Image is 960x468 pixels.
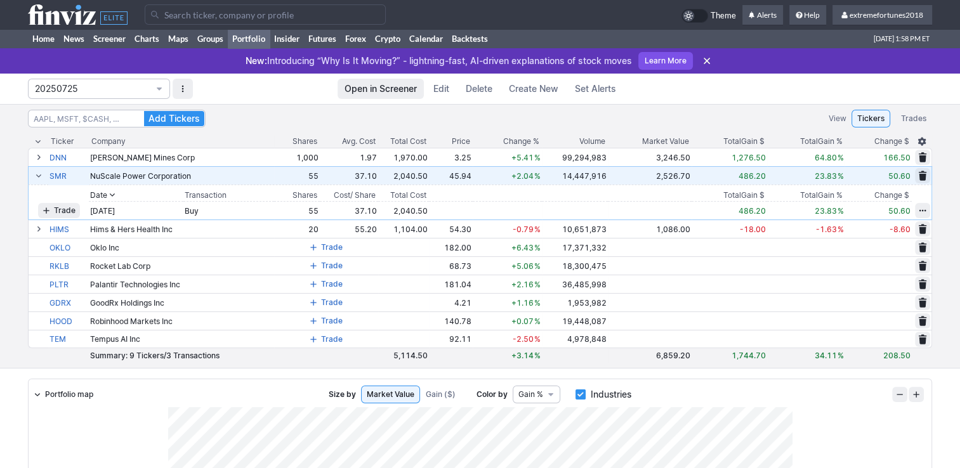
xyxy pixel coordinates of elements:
[49,330,88,348] a: TEM
[837,206,843,216] span: %
[90,316,273,326] div: Robinhood Markets Inc
[429,238,473,256] td: 182.00
[837,171,843,181] span: %
[305,313,347,328] button: Trade
[329,388,356,401] span: Size by
[49,257,88,275] a: RKLB
[447,29,492,48] a: Backtests
[608,148,692,166] td: 3,246.50
[739,206,766,216] span: 486.20
[90,190,107,200] div: Date
[814,206,836,216] span: 23.83
[321,333,343,346] span: Trade
[145,4,386,25] input: Search
[511,171,534,181] span: +2.04
[49,275,88,293] a: PLTR
[305,295,347,310] button: Trade
[45,388,93,401] span: Portfolio map
[874,190,909,200] span: Change $
[378,348,429,363] td: 5,114.50
[874,29,930,48] span: [DATE] 1:58 PM ET
[815,224,836,234] span: -1.63
[305,258,347,273] button: Trade
[732,351,766,360] span: 1,744.70
[534,243,541,252] span: %
[850,10,923,20] span: extremefortunes2018
[837,224,843,234] span: %
[542,275,608,293] td: 36,485,998
[405,29,447,48] a: Calendar
[433,82,449,95] span: Edit
[511,351,534,360] span: +3.14
[503,135,539,148] span: Change %
[542,256,608,275] td: 18,300,475
[429,166,473,185] td: 45.94
[723,190,765,200] div: Gain $
[429,275,473,293] td: 181.04
[320,166,378,185] td: 37.10
[293,135,317,148] div: Shares
[789,5,826,25] a: Help
[361,386,420,403] a: Market Value
[429,330,473,348] td: 92.11
[49,238,88,256] a: OKLO
[895,110,932,127] a: Trades
[29,386,98,403] a: Portfolio map
[166,351,171,360] span: 3
[378,201,429,219] td: 2,040.50
[274,166,320,185] td: 55
[477,388,508,401] span: Color by
[799,190,842,200] div: Gain %
[166,351,220,360] span: Transactions
[49,148,88,166] a: DNN
[542,148,608,166] td: 99,294,983
[732,153,766,162] span: 1,276.50
[608,166,692,185] td: 2,526.70
[378,219,429,238] td: 1,104.00
[342,135,376,148] div: Avg. Cost
[246,55,267,66] span: New:
[681,9,736,23] a: Theme
[185,190,227,200] div: Transaction
[28,79,170,99] button: Portfolio
[814,153,836,162] span: 64.80
[91,135,126,148] div: Company
[534,316,541,326] span: %
[888,171,911,181] span: 50.60
[90,298,273,308] div: GoodRx Holdings Inc
[511,298,534,308] span: +1.16
[35,82,150,95] span: 20250725
[568,79,623,99] a: Set Alerts
[857,112,884,125] span: Tickers
[542,219,608,238] td: 10,651,873
[378,148,429,166] td: 1,970.00
[164,29,193,48] a: Maps
[320,219,378,238] td: 55.20
[799,135,842,148] div: Gain %
[341,29,371,48] a: Forex
[814,351,836,360] span: 34.11
[542,166,608,185] td: 14,447,916
[883,351,911,360] span: 208.50
[274,201,320,219] td: 55
[534,351,541,360] span: %
[28,29,59,48] a: Home
[829,112,846,125] label: View
[723,190,741,200] span: Total
[509,82,558,95] span: Create New
[59,29,89,48] a: News
[511,243,534,252] span: +6.43
[144,111,204,126] button: Add Tickers
[28,135,48,148] div: Collapse All
[511,261,534,271] span: +5.06
[575,389,586,400] input: Industries
[305,276,347,292] button: Trade
[429,148,473,166] td: 3.25
[305,332,347,347] button: Trade
[90,243,273,252] div: Oklo Inc
[338,79,424,99] a: Open in Screener
[334,190,376,200] div: Cost
[534,261,541,271] span: %
[54,204,76,217] span: Trade
[888,206,911,216] span: 50.60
